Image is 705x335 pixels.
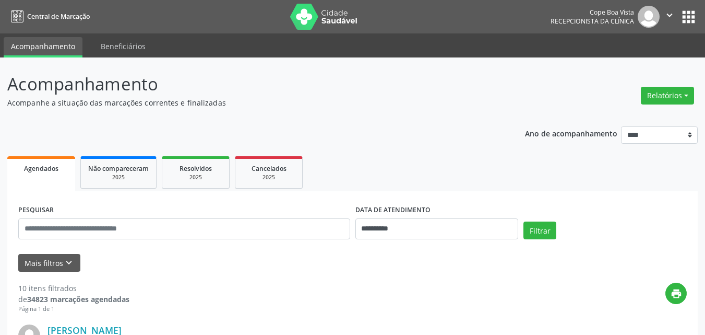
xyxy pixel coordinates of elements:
[7,71,491,97] p: Acompanhamento
[7,8,90,25] a: Central de Marcação
[641,87,694,105] button: Relatórios
[4,37,82,57] a: Acompanhamento
[18,294,129,305] div: de
[27,12,90,21] span: Central de Marcação
[18,305,129,314] div: Página 1 de 1
[243,174,295,181] div: 2025
[665,283,687,304] button: print
[252,164,286,173] span: Cancelados
[170,174,222,181] div: 2025
[27,294,129,304] strong: 34823 marcações agendadas
[88,174,149,181] div: 2025
[660,6,679,28] button: 
[18,283,129,294] div: 10 itens filtrados
[18,254,80,272] button: Mais filtroskeyboard_arrow_down
[355,202,431,218] label: DATA DE ATENDIMENTO
[180,164,212,173] span: Resolvidos
[664,9,675,21] i: 
[93,37,153,55] a: Beneficiários
[638,6,660,28] img: img
[63,257,75,269] i: keyboard_arrow_down
[88,164,149,173] span: Não compareceram
[523,222,556,239] button: Filtrar
[679,8,698,26] button: apps
[7,97,491,108] p: Acompanhe a situação das marcações correntes e finalizadas
[551,8,634,17] div: Cope Boa Vista
[551,17,634,26] span: Recepcionista da clínica
[525,126,617,140] p: Ano de acompanhamento
[24,164,58,173] span: Agendados
[671,288,682,299] i: print
[18,202,54,218] label: PESQUISAR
